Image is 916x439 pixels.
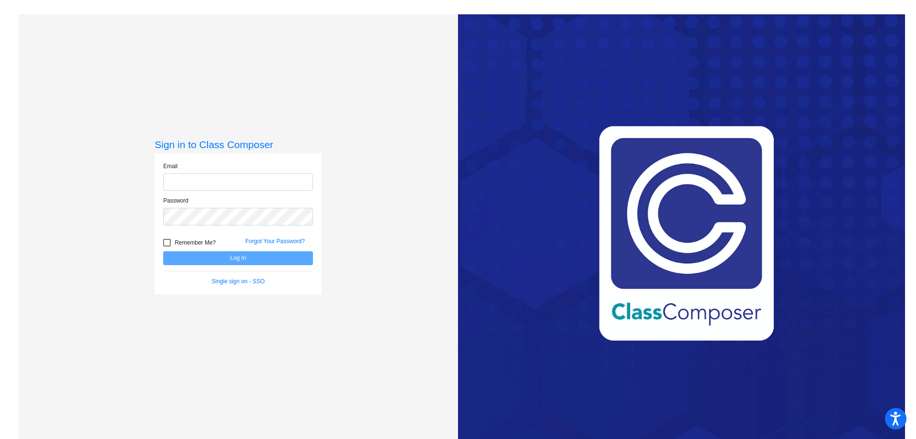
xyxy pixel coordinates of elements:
h3: Sign in to Class Composer [155,139,322,150]
label: Email [163,162,177,171]
label: Password [163,196,188,205]
span: Remember Me? [175,237,216,248]
a: Forgot Your Password? [245,238,305,245]
button: Log In [163,251,313,265]
a: Single sign on - SSO [212,278,265,285]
